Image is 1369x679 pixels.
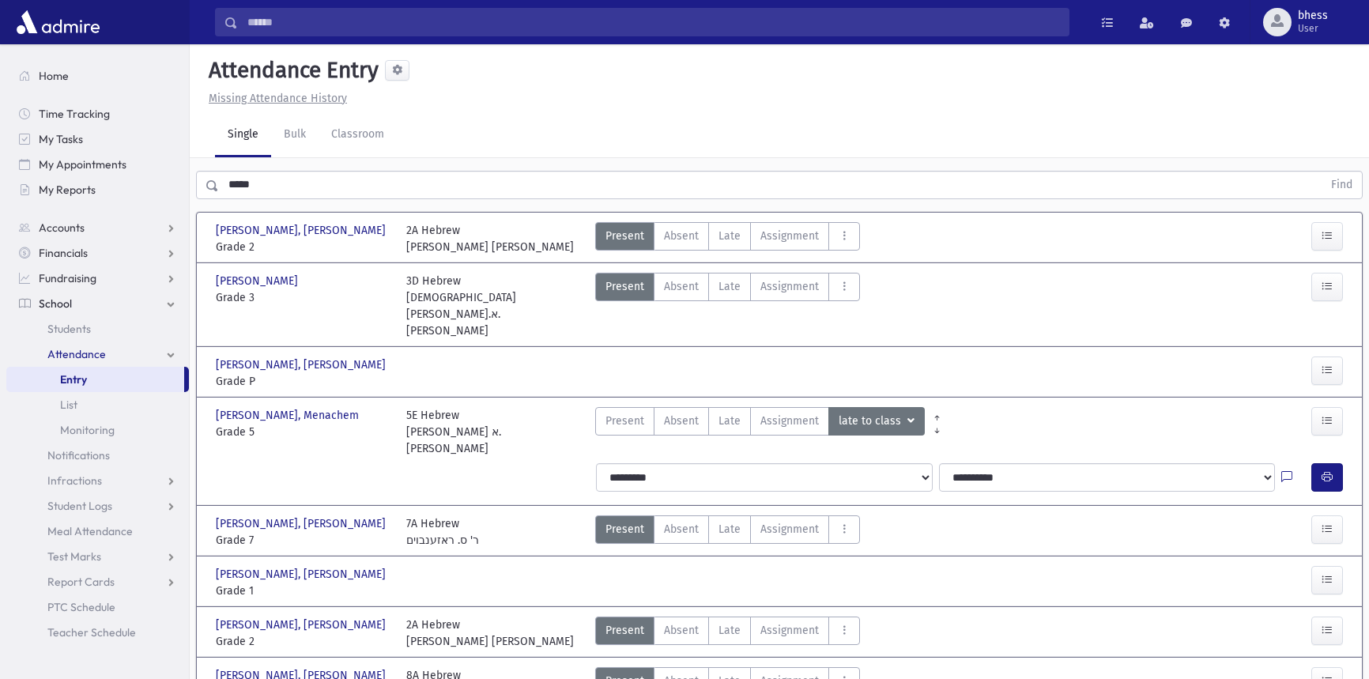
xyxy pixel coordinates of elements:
[6,177,189,202] a: My Reports
[39,107,110,121] span: Time Tracking
[238,8,1069,36] input: Search
[6,544,189,569] a: Test Marks
[39,157,126,172] span: My Appointments
[406,515,479,549] div: 7A Hebrew ר' ס. ראזענבוים
[216,633,390,650] span: Grade 2
[6,468,189,493] a: Infractions
[216,273,301,289] span: [PERSON_NAME]
[6,443,189,468] a: Notifications
[605,278,644,295] span: Present
[202,57,379,84] h5: Attendance Entry
[1298,9,1328,22] span: bhess
[215,113,271,157] a: Single
[47,448,110,462] span: Notifications
[595,273,860,339] div: AttTypes
[39,69,69,83] span: Home
[595,515,860,549] div: AttTypes
[718,278,741,295] span: Late
[13,6,104,38] img: AdmirePro
[39,132,83,146] span: My Tasks
[6,240,189,266] a: Financials
[664,278,699,295] span: Absent
[595,407,925,457] div: AttTypes
[760,622,819,639] span: Assignment
[6,101,189,126] a: Time Tracking
[6,63,189,89] a: Home
[6,493,189,519] a: Student Logs
[760,278,819,295] span: Assignment
[39,183,96,197] span: My Reports
[47,524,133,538] span: Meal Attendance
[664,228,699,244] span: Absent
[202,92,347,105] a: Missing Attendance History
[839,413,904,430] span: late to class
[216,424,390,440] span: Grade 5
[595,617,860,650] div: AttTypes
[39,296,72,311] span: School
[760,228,819,244] span: Assignment
[39,246,88,260] span: Financials
[664,413,699,429] span: Absent
[6,620,189,645] a: Teacher Schedule
[47,549,101,564] span: Test Marks
[47,600,115,614] span: PTC Schedule
[216,289,390,306] span: Grade 3
[718,622,741,639] span: Late
[216,222,389,239] span: [PERSON_NAME], [PERSON_NAME]
[216,566,389,583] span: [PERSON_NAME], [PERSON_NAME]
[6,291,189,316] a: School
[718,521,741,538] span: Late
[209,92,347,105] u: Missing Attendance History
[1322,172,1362,198] button: Find
[47,625,136,639] span: Teacher Schedule
[60,423,115,437] span: Monitoring
[664,521,699,538] span: Absent
[216,515,389,532] span: [PERSON_NAME], [PERSON_NAME]
[6,126,189,152] a: My Tasks
[216,583,390,599] span: Grade 1
[828,407,925,436] button: late to class
[47,499,112,513] span: Student Logs
[406,407,581,457] div: 5E Hebrew [PERSON_NAME] א. [PERSON_NAME]
[6,152,189,177] a: My Appointments
[406,617,574,650] div: 2A Hebrew [PERSON_NAME] [PERSON_NAME]
[39,221,85,235] span: Accounts
[6,367,184,392] a: Entry
[664,622,699,639] span: Absent
[6,569,189,594] a: Report Cards
[406,273,581,339] div: 3D Hebrew [DEMOGRAPHIC_DATA][PERSON_NAME].א. [PERSON_NAME]
[216,356,389,373] span: [PERSON_NAME], [PERSON_NAME]
[216,407,362,424] span: [PERSON_NAME], Menachem
[1298,22,1328,35] span: User
[216,617,389,633] span: [PERSON_NAME], [PERSON_NAME]
[39,271,96,285] span: Fundraising
[6,316,189,341] a: Students
[605,622,644,639] span: Present
[216,239,390,255] span: Grade 2
[718,228,741,244] span: Late
[718,413,741,429] span: Late
[760,413,819,429] span: Assignment
[6,341,189,367] a: Attendance
[47,473,102,488] span: Infractions
[6,266,189,291] a: Fundraising
[47,322,91,336] span: Students
[760,521,819,538] span: Assignment
[6,392,189,417] a: List
[216,373,390,390] span: Grade P
[605,521,644,538] span: Present
[47,575,115,589] span: Report Cards
[6,215,189,240] a: Accounts
[319,113,397,157] a: Classroom
[60,372,87,387] span: Entry
[271,113,319,157] a: Bulk
[47,347,106,361] span: Attendance
[6,519,189,544] a: Meal Attendance
[6,594,189,620] a: PTC Schedule
[406,222,574,255] div: 2A Hebrew [PERSON_NAME] [PERSON_NAME]
[595,222,860,255] div: AttTypes
[605,413,644,429] span: Present
[605,228,644,244] span: Present
[6,417,189,443] a: Monitoring
[216,532,390,549] span: Grade 7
